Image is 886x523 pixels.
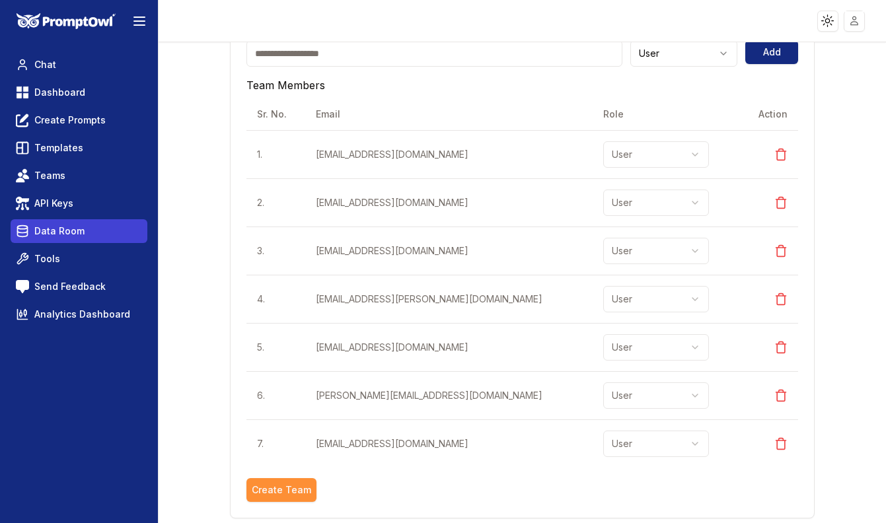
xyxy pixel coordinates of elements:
a: Teams [11,164,147,188]
button: Create Team [246,478,316,502]
th: Action [740,98,798,130]
button: Add [745,40,798,64]
a: Templates [11,136,147,160]
td: 3 . [246,227,305,275]
label: Team Members [246,79,325,92]
td: 1 . [246,130,305,178]
span: Chat [34,58,56,71]
img: feedback [16,280,29,293]
span: Teams [34,169,65,182]
a: Dashboard [11,81,147,104]
td: 7 . [246,419,305,468]
th: Role [593,98,740,130]
th: Sr. No. [246,98,305,130]
a: Chat [11,53,147,77]
a: Create Prompts [11,108,147,132]
span: Send Feedback [34,280,106,293]
a: Analytics Dashboard [11,302,147,326]
td: [EMAIL_ADDRESS][DOMAIN_NAME] [305,130,593,178]
span: Data Room [34,225,85,238]
span: Create Prompts [34,114,106,127]
td: [EMAIL_ADDRESS][DOMAIN_NAME] [305,323,593,371]
a: API Keys [11,192,147,215]
span: Dashboard [34,86,85,99]
td: 4 . [246,275,305,323]
td: [EMAIL_ADDRESS][DOMAIN_NAME] [305,227,593,275]
a: Tools [11,247,147,271]
a: Data Room [11,219,147,243]
th: Email [305,98,593,130]
td: 2 . [246,178,305,227]
span: Analytics Dashboard [34,308,130,321]
td: 5 . [246,323,305,371]
span: Templates [34,141,83,155]
td: [PERSON_NAME][EMAIL_ADDRESS][DOMAIN_NAME] [305,371,593,419]
img: PromptOwl [17,13,116,30]
span: API Keys [34,197,73,210]
span: Tools [34,252,60,265]
td: 6 . [246,371,305,419]
td: [EMAIL_ADDRESS][DOMAIN_NAME] [305,178,593,227]
a: Send Feedback [11,275,147,298]
td: [EMAIL_ADDRESS][DOMAIN_NAME] [305,419,593,468]
img: placeholder-user.jpg [845,11,864,30]
td: [EMAIL_ADDRESS][PERSON_NAME][DOMAIN_NAME] [305,275,593,323]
